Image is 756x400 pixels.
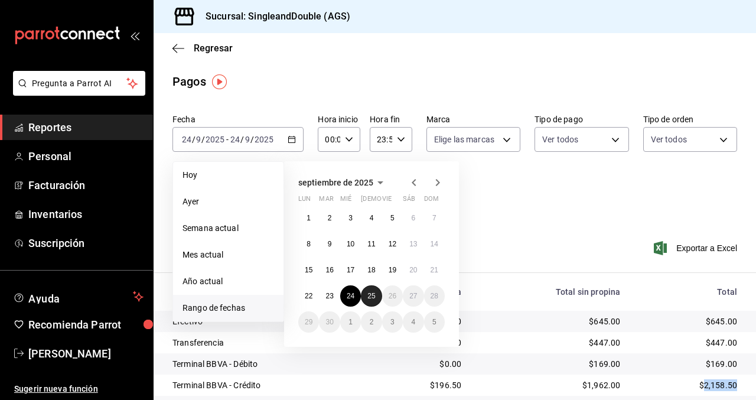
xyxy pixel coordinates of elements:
[319,207,340,229] button: 2 de septiembre de 2025
[172,43,233,54] button: Regresar
[183,302,274,314] span: Rango de fechas
[183,222,274,235] span: Semana actual
[183,275,274,288] span: Año actual
[226,135,229,144] span: -
[340,233,361,255] button: 10 de septiembre de 2025
[172,73,206,90] div: Pagos
[639,316,737,327] div: $645.00
[172,337,366,349] div: Transferencia
[348,318,353,326] abbr: 1 de octubre de 2025
[325,292,333,300] abbr: 23 de septiembre de 2025
[409,266,417,274] abbr: 20 de septiembre de 2025
[28,177,144,193] span: Facturación
[14,383,144,395] span: Sugerir nueva función
[411,214,415,222] abbr: 6 de septiembre de 2025
[639,287,737,297] div: Total
[319,233,340,255] button: 9 de septiembre de 2025
[318,115,360,123] label: Hora inicio
[480,379,620,391] div: $1,962.00
[480,287,620,297] div: Total sin propina
[361,195,431,207] abbr: jueves
[205,135,225,144] input: ----
[347,240,354,248] abbr: 10 de septiembre de 2025
[340,311,361,333] button: 1 de octubre de 2025
[382,233,403,255] button: 12 de septiembre de 2025
[298,207,319,229] button: 1 de septiembre de 2025
[389,266,396,274] abbr: 19 de septiembre de 2025
[390,318,395,326] abbr: 3 de octubre de 2025
[298,195,311,207] abbr: lunes
[434,134,494,145] span: Elige las marcas
[347,266,354,274] abbr: 17 de septiembre de 2025
[409,240,417,248] abbr: 13 de septiembre de 2025
[319,259,340,281] button: 16 de septiembre de 2025
[424,259,445,281] button: 21 de septiembre de 2025
[201,135,205,144] span: /
[403,233,423,255] button: 13 de septiembre de 2025
[426,115,520,123] label: Marca
[403,285,423,307] button: 27 de septiembre de 2025
[325,266,333,274] abbr: 16 de septiembre de 2025
[424,311,445,333] button: 5 de octubre de 2025
[389,240,396,248] abbr: 12 de septiembre de 2025
[639,337,737,349] div: $447.00
[424,207,445,229] button: 7 de septiembre de 2025
[384,358,461,370] div: $0.00
[340,195,351,207] abbr: miércoles
[424,285,445,307] button: 28 de septiembre de 2025
[319,311,340,333] button: 30 de septiembre de 2025
[403,207,423,229] button: 6 de septiembre de 2025
[28,346,144,362] span: [PERSON_NAME]
[431,266,438,274] abbr: 21 de septiembre de 2025
[370,214,374,222] abbr: 4 de septiembre de 2025
[639,358,737,370] div: $169.00
[340,285,361,307] button: 24 de septiembre de 2025
[340,259,361,281] button: 17 de septiembre de 2025
[424,195,439,207] abbr: domingo
[361,233,382,255] button: 11 de septiembre de 2025
[384,379,461,391] div: $196.50
[382,311,403,333] button: 3 de octubre de 2025
[651,134,687,145] span: Ver todos
[390,214,395,222] abbr: 5 de septiembre de 2025
[535,115,628,123] label: Tipo de pago
[328,240,332,248] abbr: 9 de septiembre de 2025
[212,74,227,89] img: Tooltip marker
[13,71,145,96] button: Pregunta a Parrot AI
[389,292,396,300] abbr: 26 de septiembre de 2025
[240,135,244,144] span: /
[254,135,274,144] input: ----
[361,259,382,281] button: 18 de septiembre de 2025
[656,241,737,255] button: Exportar a Excel
[340,207,361,229] button: 3 de septiembre de 2025
[305,292,312,300] abbr: 22 de septiembre de 2025
[409,292,417,300] abbr: 27 de septiembre de 2025
[130,31,139,40] button: open_drawer_menu
[298,233,319,255] button: 8 de septiembre de 2025
[432,214,436,222] abbr: 7 de septiembre de 2025
[194,43,233,54] span: Regresar
[639,379,737,391] div: $2,158.50
[181,135,192,144] input: --
[367,240,375,248] abbr: 11 de septiembre de 2025
[432,318,436,326] abbr: 5 de octubre de 2025
[250,135,254,144] span: /
[28,206,144,222] span: Inventarios
[403,311,423,333] button: 4 de octubre de 2025
[361,285,382,307] button: 25 de septiembre de 2025
[183,249,274,261] span: Mes actual
[424,233,445,255] button: 14 de septiembre de 2025
[382,207,403,229] button: 5 de septiembre de 2025
[480,337,620,349] div: $447.00
[28,148,144,164] span: Personal
[196,9,350,24] h3: Sucursal: SingleandDouble (AGS)
[319,285,340,307] button: 23 de septiembre de 2025
[183,196,274,208] span: Ayer
[348,214,353,222] abbr: 3 de septiembre de 2025
[305,318,312,326] abbr: 29 de septiembre de 2025
[192,135,195,144] span: /
[480,358,620,370] div: $169.00
[382,195,392,207] abbr: viernes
